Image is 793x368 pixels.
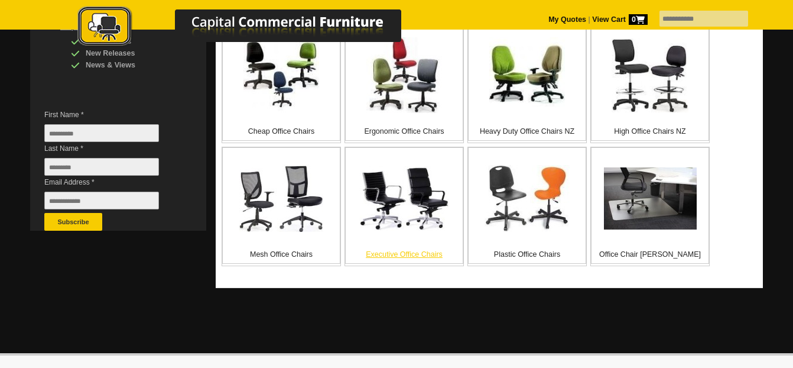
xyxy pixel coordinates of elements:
p: Cheap Office Chairs [223,125,340,137]
span: First Name * [44,109,177,121]
img: Capital Commercial Furniture Logo [45,6,459,49]
img: Mesh Office Chairs [239,164,323,232]
a: Office Chair Mats Office Chair [PERSON_NAME] [590,147,710,266]
button: Subscribe [44,213,102,231]
p: High Office Chairs NZ [591,125,708,137]
a: My Quotes [548,15,586,24]
p: Plastic Office Chairs [469,248,586,260]
input: Last Name * [44,158,159,176]
img: High Office Chairs NZ [612,38,688,112]
img: Executive Office Chairs [360,166,449,231]
p: Mesh Office Chairs [223,248,340,260]
img: Ergonomic Office Chairs [366,37,442,113]
span: Last Name * [44,143,177,154]
a: Executive Office Chairs Executive Office Chairs [344,147,464,266]
img: Heavy Duty Office Chairs NZ [489,37,565,113]
input: First Name * [44,124,159,142]
a: Capital Commercial Furniture Logo [45,6,459,53]
span: 0 [629,14,648,25]
p: Executive Office Chairs [346,248,463,260]
p: Heavy Duty Office Chairs NZ [469,125,586,137]
a: Ergonomic Office Chairs Ergonomic Office Chairs [344,24,464,143]
div: News & Views [71,59,183,71]
a: Cheap Office Chairs Cheap Office Chairs [222,24,341,143]
span: Email Address * [44,176,177,188]
img: Office Chair Mats [604,167,697,230]
img: Plastic Office Chairs [485,165,570,232]
a: High Office Chairs NZ High Office Chairs NZ [590,24,710,143]
input: Email Address * [44,192,159,209]
a: Heavy Duty Office Chairs NZ Heavy Duty Office Chairs NZ [467,24,587,143]
p: Ergonomic Office Chairs [346,125,463,137]
img: Cheap Office Chairs [243,37,319,113]
a: Mesh Office Chairs Mesh Office Chairs [222,147,341,266]
a: Plastic Office Chairs Plastic Office Chairs [467,147,587,266]
p: Office Chair [PERSON_NAME] [591,248,708,260]
a: View Cart0 [590,15,648,24]
strong: View Cart [592,15,648,24]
